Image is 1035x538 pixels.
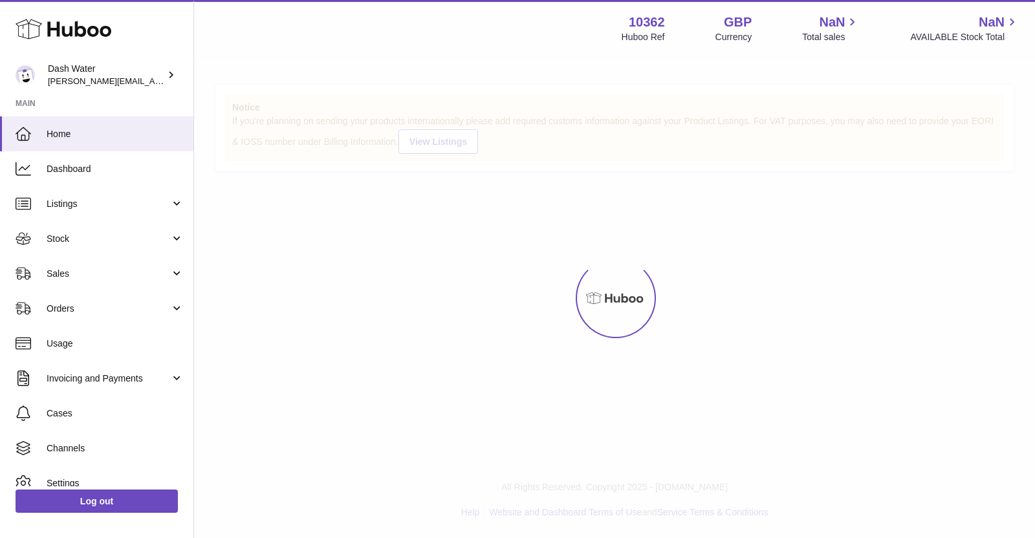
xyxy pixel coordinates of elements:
[47,477,184,490] span: Settings
[910,14,1019,43] a: NaN AVAILABLE Stock Total
[979,14,1005,31] span: NaN
[47,163,184,175] span: Dashboard
[47,338,184,350] span: Usage
[47,372,170,385] span: Invoicing and Payments
[48,63,164,87] div: Dash Water
[48,76,259,86] span: [PERSON_NAME][EMAIL_ADDRESS][DOMAIN_NAME]
[819,14,845,31] span: NaN
[47,407,184,420] span: Cases
[16,65,35,85] img: james@dash-water.com
[47,442,184,455] span: Channels
[622,31,665,43] div: Huboo Ref
[910,31,1019,43] span: AVAILABLE Stock Total
[47,198,170,210] span: Listings
[724,14,752,31] strong: GBP
[47,233,170,245] span: Stock
[802,31,860,43] span: Total sales
[47,128,184,140] span: Home
[16,490,178,513] a: Log out
[47,268,170,280] span: Sales
[802,14,860,43] a: NaN Total sales
[629,14,665,31] strong: 10362
[47,303,170,315] span: Orders
[715,31,752,43] div: Currency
